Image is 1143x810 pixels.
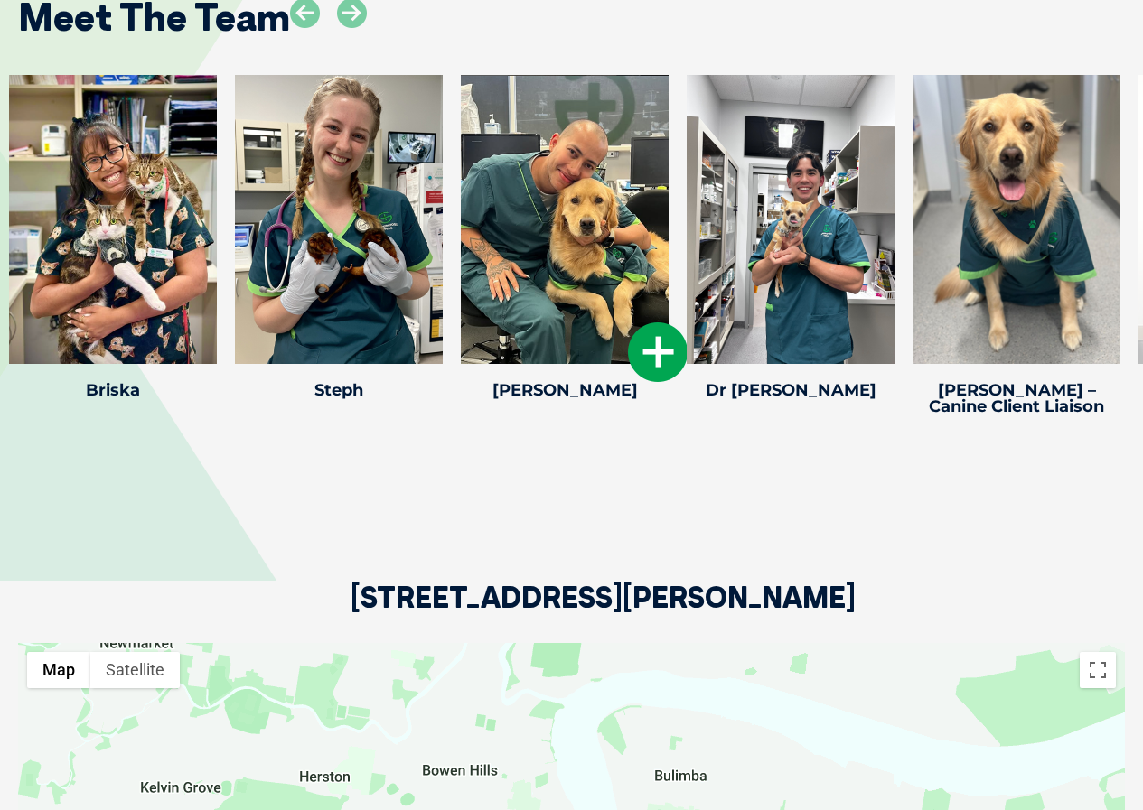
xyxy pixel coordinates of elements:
h2: [STREET_ADDRESS][PERSON_NAME] [351,582,856,643]
button: Toggle fullscreen view [1080,652,1116,688]
h4: [PERSON_NAME] [461,382,669,398]
button: Show street map [27,652,90,688]
h4: Briska [9,382,217,398]
h4: [PERSON_NAME] – Canine Client Liaison [913,382,1120,414]
h4: Dr [PERSON_NAME] [687,382,895,398]
button: Show satellite imagery [90,652,180,688]
h4: Steph [235,382,443,398]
